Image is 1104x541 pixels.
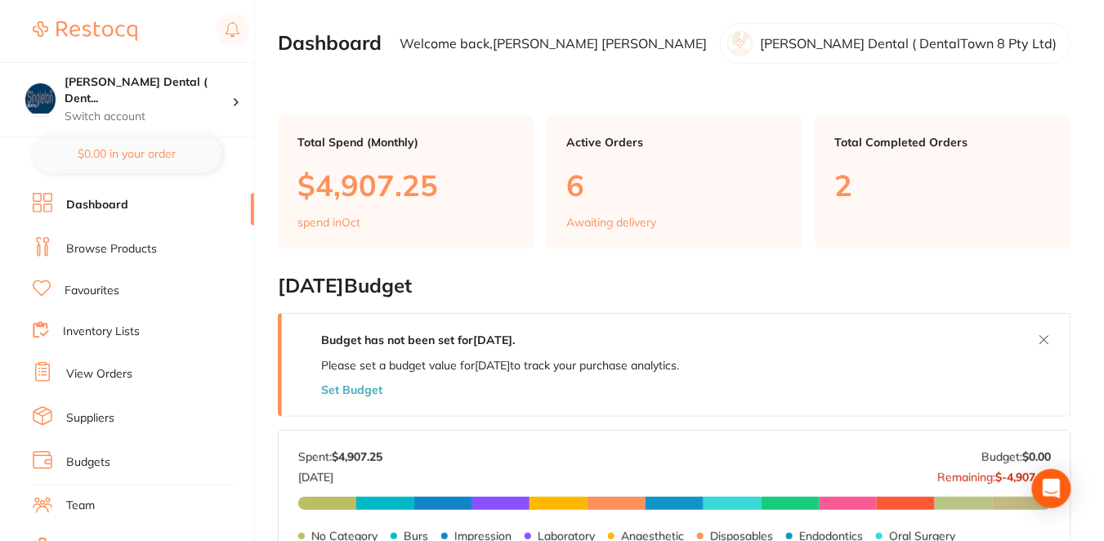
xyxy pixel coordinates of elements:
strong: $4,907.25 [332,449,382,464]
p: Active Orders [566,136,783,149]
p: 2 [835,168,1052,202]
p: Spent: [298,450,382,463]
img: Restocq Logo [33,21,137,41]
a: Inventory Lists [63,324,140,340]
img: Singleton Dental ( DentalTown 8 Pty Ltd) [25,83,56,114]
p: Please set a budget value for [DATE] to track your purchase analytics. [321,359,679,372]
p: [DATE] [298,463,382,483]
h2: [DATE] Budget [278,275,1071,297]
p: Awaiting delivery [566,216,656,229]
strong: $0.00 [1022,449,1051,464]
a: Suppliers [66,410,114,427]
p: $4,907.25 [297,168,514,202]
p: Total Spend (Monthly) [297,136,514,149]
strong: $-4,907.25 [995,469,1051,484]
p: Remaining: [937,463,1051,483]
a: View Orders [66,366,132,382]
a: Restocq Logo [33,12,137,50]
button: $0.00 in your order [33,134,221,173]
h4: Singleton Dental ( DentalTown 8 Pty Ltd) [65,74,232,106]
a: Budgets [66,454,110,471]
p: spend in Oct [297,216,360,229]
strong: Budget has not been set for [DATE] . [321,333,515,347]
a: Total Spend (Monthly)$4,907.25spend inOct [278,116,534,248]
h2: Dashboard [278,32,382,55]
p: [PERSON_NAME] Dental ( DentalTown 8 Pty Ltd) [760,36,1057,51]
a: Active Orders6Awaiting delivery [547,116,802,248]
button: Set Budget [321,383,382,396]
a: Total Completed Orders2 [816,116,1071,248]
a: Dashboard [66,197,128,213]
a: Team [66,498,95,514]
p: Welcome back, [PERSON_NAME] [PERSON_NAME] [400,36,707,51]
a: Browse Products [66,241,157,257]
p: 6 [566,168,783,202]
div: Open Intercom Messenger [1032,469,1071,508]
p: Budget: [981,450,1051,463]
p: Switch account [65,109,232,125]
a: Favourites [65,283,119,299]
p: Total Completed Orders [835,136,1052,149]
